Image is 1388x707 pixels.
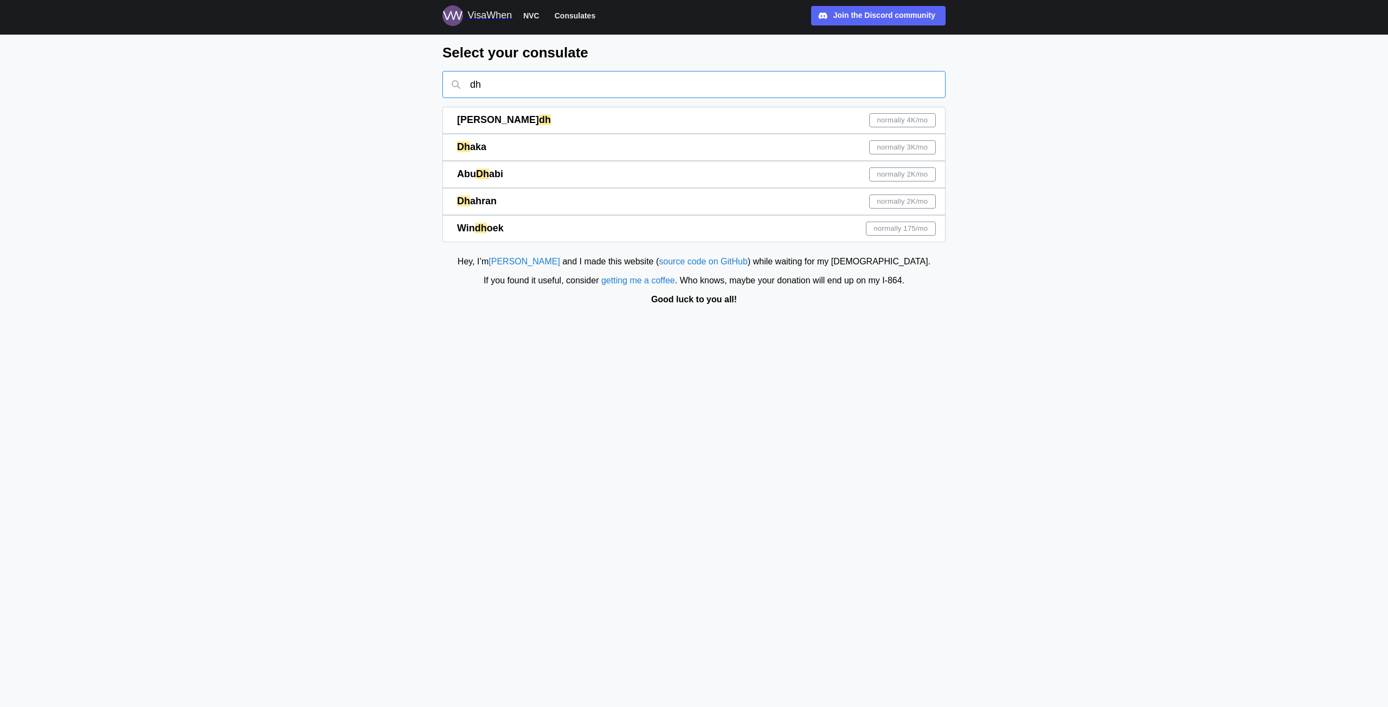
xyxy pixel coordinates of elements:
[442,161,946,188] a: AbuDhabinormally 2K/mo
[877,168,928,181] span: normally 2K /mo
[873,222,928,235] span: normally 175 /mo
[475,223,487,233] mark: dh
[550,9,600,23] button: Consulates
[457,223,475,233] span: Win
[523,9,539,22] span: NVC
[489,168,503,179] span: abi
[470,196,497,206] span: ahran
[470,141,486,152] span: aka
[442,43,946,62] h2: Select your consulate
[811,6,946,25] a: Join the Discord community
[442,134,946,161] a: Dhakanormally 3K/mo
[539,114,551,125] mark: dh
[442,71,946,98] input: Atlantis
[457,141,470,152] mark: Dh
[442,215,946,242] a: Windhoeknormally 175/mo
[457,168,476,179] span: Abu
[601,276,675,285] a: getting me a coffee
[5,255,1383,269] div: Hey, I’m and I made this website ( ) while waiting for my [DEMOGRAPHIC_DATA].
[833,10,935,22] div: Join the Discord community
[5,293,1383,307] div: Good luck to you all!
[489,257,560,266] a: [PERSON_NAME]
[476,168,489,179] mark: Dh
[457,196,470,206] mark: Dh
[877,114,928,127] span: normally 4K /mo
[555,9,595,22] span: Consulates
[442,5,463,26] img: Logo for VisaWhen
[659,257,748,266] a: source code on GitHub
[487,223,504,233] span: oek
[877,195,928,208] span: normally 2K /mo
[442,5,512,26] a: Logo for VisaWhen VisaWhen
[877,141,928,154] span: normally 3K /mo
[442,107,946,134] a: [PERSON_NAME]dhnormally 4K/mo
[442,188,946,215] a: Dhahrannormally 2K/mo
[5,274,1383,288] div: If you found it useful, consider . Who knows, maybe your donation will end up on my I‑864.
[467,8,512,23] div: VisaWhen
[457,114,539,125] span: [PERSON_NAME]
[518,9,544,23] button: NVC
